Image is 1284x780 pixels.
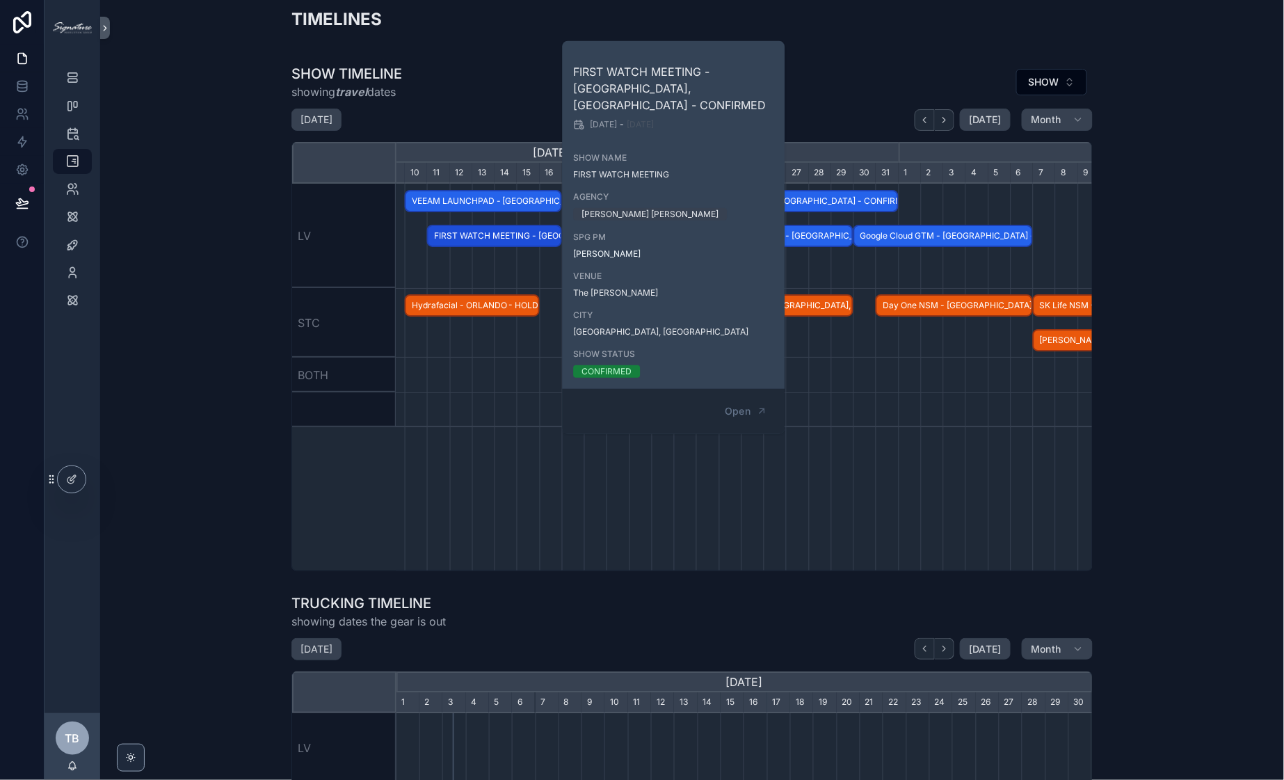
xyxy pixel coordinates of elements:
span: VENUE [573,271,773,282]
span: SHOW [1028,75,1059,89]
button: Open [716,400,776,423]
div: 8 [559,692,581,713]
div: FIRST WATCH MEETING - Las Vegas, NV - CONFIRMED [427,225,562,248]
h1: SHOW TIMELINE [291,64,402,83]
span: [DATE] [590,119,617,130]
div: 12 [450,163,472,184]
button: Month [1022,638,1093,660]
div: 4 [466,692,489,713]
span: [DATE] [969,113,1002,126]
div: L'OREAL LUXE - LAS VEGAS - CONFIRMED [719,225,854,248]
div: 14 [495,163,517,184]
div: 15 [721,692,744,713]
div: Williams Analyst Day - Washington DC - CONFIRMED [1033,329,1145,352]
div: 1 [396,692,419,713]
div: 11 [427,163,449,184]
div: 30 [1068,692,1091,713]
div: 16 [744,692,767,713]
div: 24 [929,692,952,713]
div: 21 [860,692,883,713]
span: showing dates the gear is out [291,613,446,630]
div: 31 [876,163,898,184]
div: 14 [698,692,721,713]
div: SK Life NSM - Orlando Fl - CONFIRMED [1033,294,1190,317]
div: 17 [767,692,790,713]
div: 18 [790,692,813,713]
div: 25 [952,692,975,713]
div: scrollable content [45,56,100,331]
span: [PERSON_NAME] Analyst Day - [US_STATE][GEOGRAPHIC_DATA] - CONFIRMED [1034,329,1143,352]
div: CONFIRMED [581,365,632,378]
div: 13 [674,692,697,713]
h1: TRUCKING TIMELINE [291,594,446,613]
em: travel [335,85,367,99]
div: 1 [899,163,921,184]
div: 22 [883,692,906,713]
div: VEEAM LAUNCHPAD - LAS VEGAS - CONFIRMED [405,190,562,213]
span: Month [1031,113,1061,126]
span: Day One NSM - [GEOGRAPHIC_DATA] - CONFIRMED [877,294,1032,317]
div: Day One NSM - Atlanta - CONFIRMED [876,294,1033,317]
div: 3 [442,692,465,713]
span: CITY [573,310,773,321]
span: L'OREAL LUXE - [GEOGRAPHIC_DATA] - CONFIRMED [721,225,853,248]
div: 9 [1078,163,1100,184]
span: SHOW STATUS [573,349,773,360]
div: 6 [512,692,535,713]
div: 10 [405,163,427,184]
div: 19 [813,692,836,713]
div: 8 [1055,163,1077,184]
div: 13 [472,163,495,184]
span: SK Life NSM - Orlando Fl - CONFIRMED [1034,294,1189,317]
div: 27 [999,692,1022,713]
span: VEEAM LAUNCHPAD - [GEOGRAPHIC_DATA] - CONFIRMED [406,190,561,213]
span: showing dates [291,83,402,100]
h2: [DATE] [300,113,332,127]
div: [DATE] [396,671,1092,692]
h2: [DATE] [300,642,332,656]
span: [GEOGRAPHIC_DATA], [GEOGRAPHIC_DATA] [573,326,773,337]
div: 29 [831,163,853,184]
div: 27 [786,163,808,184]
div: 7 [536,692,559,713]
div: 6 [1011,163,1033,184]
div: Guardant NSM - Los Angeles - CONFIRMED [696,190,898,213]
div: Hydrafacial - ORLANDO - HOLD [405,294,540,317]
div: [DATE] [203,142,899,163]
div: 29 [1045,692,1068,713]
button: [DATE] [960,638,1011,660]
span: [DATE] [627,119,654,130]
a: [PERSON_NAME] [573,248,641,260]
div: LV [292,184,396,288]
div: 16 [540,163,562,184]
div: 2 [419,692,442,713]
div: 5 [489,692,512,713]
h2: FIRST WATCH MEETING - [GEOGRAPHIC_DATA], [GEOGRAPHIC_DATA] - CONFIRMED [573,63,773,113]
span: Month [1031,643,1061,655]
div: BOTH [292,358,396,392]
span: - [620,119,624,130]
div: 10 [604,692,627,713]
div: Google Cloud GTM - Las Vegas - CONFIRMED [853,225,1033,248]
div: 15 [517,163,539,184]
div: 9 [581,692,604,713]
div: 3 [943,163,965,184]
span: The [PERSON_NAME] [573,287,773,299]
div: 20 [837,692,860,713]
div: 12 [651,692,674,713]
div: 26 [976,692,999,713]
div: 4 [965,163,988,184]
span: FIRST WATCH MEETING - [GEOGRAPHIC_DATA], [GEOGRAPHIC_DATA] - CONFIRMED [428,225,561,248]
div: 2 [921,163,943,184]
img: App logo [53,22,92,33]
div: 28 [809,163,831,184]
div: [PERSON_NAME] [PERSON_NAME] [581,208,719,221]
div: 1 [1091,692,1114,713]
span: [DATE] [969,643,1002,655]
span: Hydrafacial - ORLANDO - HOLD [406,294,538,317]
span: Guardant NSM - [GEOGRAPHIC_DATA] - CONFIRMED [698,190,897,213]
button: Select Button [1016,69,1087,95]
span: SPG PM [573,232,773,243]
div: 28 [1022,692,1045,713]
